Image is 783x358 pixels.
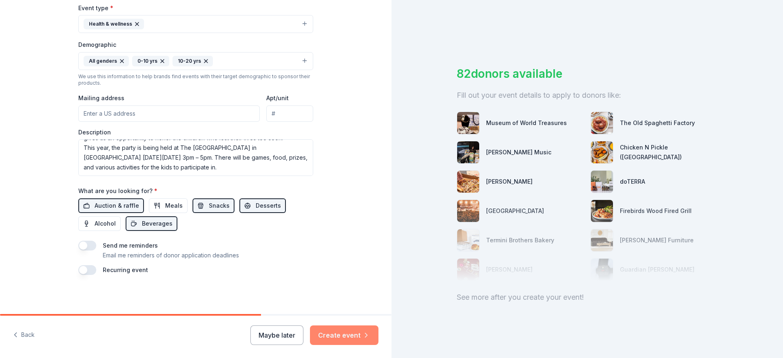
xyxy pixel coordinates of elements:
div: Chicken N Pickle ([GEOGRAPHIC_DATA]) [620,143,718,162]
button: Snacks [192,198,234,213]
label: Description [78,128,111,136]
label: Apt/unit [266,94,289,102]
img: photo for doTERRA [591,171,613,193]
label: Send me reminders [103,242,158,249]
div: We use this information to help brands find events with their target demographic to sponsor their... [78,73,313,86]
div: 10-20 yrs [173,56,213,66]
span: Auction & raffle [95,201,139,211]
input: Enter a US address [78,105,260,122]
button: Desserts [239,198,286,213]
div: doTERRA [620,177,645,187]
div: See more after you create your event! [457,291,718,304]
div: All genders [84,56,129,66]
p: Email me reminders of donor application deadlines [103,250,239,260]
img: photo for Museum of World Treasures [457,112,479,134]
button: Beverages [126,216,177,231]
span: Beverages [142,219,173,228]
button: Maybe later [250,325,303,345]
div: Museum of World Treasures [486,118,567,128]
img: photo for The Old Spaghetti Factory [591,112,613,134]
button: Auction & raffle [78,198,144,213]
span: Meals [165,201,183,211]
button: Meals [149,198,188,213]
div: The Old Spaghetti Factory [620,118,695,128]
textarea: Each September, we host a party for our patients and their families who have been impacted by [ME... [78,139,313,176]
label: Event type [78,4,113,12]
div: Health & wellness [84,19,144,29]
img: photo for Casey's [457,171,479,193]
input: # [266,105,313,122]
div: 0-10 yrs [132,56,169,66]
span: Snacks [209,201,230,211]
div: [PERSON_NAME] [486,177,533,187]
button: Back [13,327,35,344]
img: photo for Chicken N Pickle (Wichita) [591,141,613,163]
span: Alcohol [95,219,116,228]
label: Mailing address [78,94,124,102]
button: Health & wellness [78,15,313,33]
span: Desserts [256,201,281,211]
label: Demographic [78,41,116,49]
div: 82 donors available [457,65,718,82]
button: Alcohol [78,216,121,231]
img: photo for Alfred Music [457,141,479,163]
div: Fill out your event details to apply to donors like: [457,89,718,102]
div: [PERSON_NAME] Music [486,147,551,157]
label: Recurring event [103,266,148,273]
label: What are you looking for? [78,187,157,195]
button: All genders0-10 yrs10-20 yrs [78,52,313,70]
button: Create event [310,325,378,345]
